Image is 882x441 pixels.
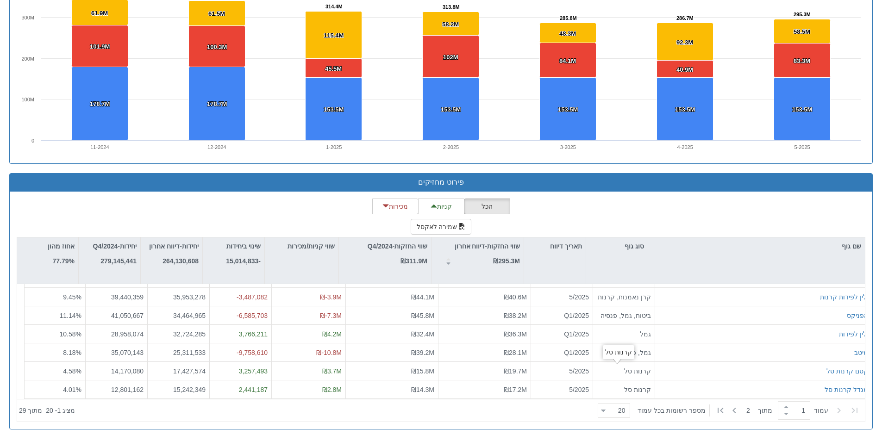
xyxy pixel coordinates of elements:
tspan: 45.5M [325,65,342,72]
span: ‏עמוד [814,406,828,415]
div: שם גוף [648,237,865,255]
span: ₪-3.9M [320,293,342,300]
span: 2 [746,406,758,415]
h3: פירוט מחזיקים [17,178,865,186]
tspan: 92.3M [676,39,693,46]
div: 35,070,143 [89,348,144,357]
div: קרנות סל [603,345,634,359]
button: ילין לפידות [839,329,868,338]
span: ₪28.1M [504,348,527,356]
div: 32,724,285 [151,329,206,338]
div: ביטוח, גמל, פנסיה [597,311,651,320]
span: ₪19.7M [504,367,527,374]
span: ₪45.8M [411,311,434,319]
div: 2,441,187 [213,385,268,394]
tspan: 178.7M [90,100,110,107]
p: שווי החזקות-Q4/2024 [368,241,427,251]
p: אחוז מהון [48,241,75,251]
tspan: 153.5M [792,106,812,113]
text: 2-2025 [443,144,459,150]
p: שווי החזקות-דיווח אחרון [455,241,520,251]
span: ₪3.7M [322,367,342,374]
strong: -15,014,833 [226,257,261,265]
tspan: 102M [443,54,458,61]
text: 100M [21,97,34,102]
tspan: 48.3M [559,30,576,37]
text: 3-2025 [560,144,576,150]
tspan: 153.5M [675,106,695,113]
div: -9,758,610 [213,348,268,357]
div: ‏ מתוך [594,400,863,421]
button: קסם קרנות סל [826,366,868,375]
button: קניות [418,199,464,214]
span: ₪17.2M [504,385,527,393]
div: 10.58 % [28,329,81,338]
div: Q1/2025 [535,329,589,338]
span: ₪32.4M [411,330,434,337]
div: שווי קניות/מכירות [265,237,338,255]
span: ₪38.2M [504,311,527,319]
tspan: 286.7M [676,15,694,21]
div: 8.18 % [28,348,81,357]
text: 300M [21,15,34,20]
div: 35,953,278 [151,292,206,301]
text: 4-2025 [677,144,693,150]
div: 14,170,080 [89,366,144,375]
div: סוג גוף [586,237,648,255]
tspan: 58.5M [794,28,810,35]
span: ₪-10.8M [316,348,342,356]
tspan: 153.5M [324,106,344,113]
div: 4.01 % [28,385,81,394]
div: 20 [618,406,629,415]
div: 5/2025 [535,385,589,394]
tspan: 153.5M [558,106,578,113]
div: 9.45 % [28,292,81,301]
button: ילין לפידות קרנות [820,292,868,301]
div: -3,487,082 [213,292,268,301]
tspan: 314.4M [325,4,343,9]
tspan: 101.9M [90,43,110,50]
span: ₪2.8M [322,385,342,393]
tspan: 313.8M [443,4,460,10]
strong: 264,130,608 [163,257,199,265]
text: 200M [21,56,34,62]
tspan: 61.9M [91,10,108,17]
button: הכל [464,199,510,214]
span: ₪44.1M [411,293,434,300]
div: 3,257,493 [213,366,268,375]
div: 11.14 % [28,311,81,320]
span: ₪14.3M [411,385,434,393]
div: 39,440,359 [89,292,144,301]
text: 11-2024 [90,144,109,150]
button: שמירה לאקסל [411,219,472,235]
div: -6,585,703 [213,311,268,320]
button: מיטב [854,348,868,357]
p: יחידות-דיווח אחרון [149,241,199,251]
tspan: 100.3M [207,43,227,50]
div: Q1/2025 [535,311,589,320]
tspan: 61.5M [208,10,225,17]
button: הפניקס [847,311,868,320]
div: 28,958,074 [89,329,144,338]
tspan: 178.7M [207,100,227,107]
div: 17,427,574 [151,366,206,375]
span: ₪39.2M [411,348,434,356]
div: 34,464,965 [151,311,206,320]
text: 12-2024 [207,144,226,150]
text: 1-2025 [326,144,342,150]
div: ‏מציג 1 - 20 ‏ מתוך 29 [19,400,75,421]
span: ₪40.6M [504,293,527,300]
button: מכירות [372,199,419,214]
button: מגדל קרנות סל [825,385,868,394]
tspan: 40.9M [676,66,693,73]
span: ₪15.8M [411,367,434,374]
strong: 77.79% [53,257,75,265]
div: Q1/2025 [535,348,589,357]
tspan: 295.3M [794,12,811,17]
